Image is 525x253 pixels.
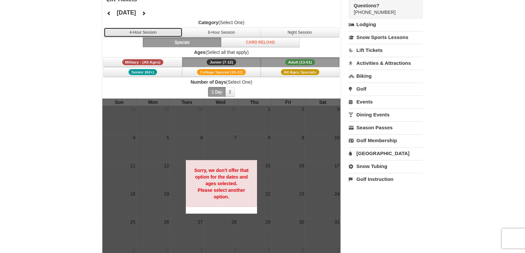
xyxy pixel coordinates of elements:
[349,83,423,95] a: Golf
[103,67,182,77] button: Senior (62+)
[349,147,423,159] a: [GEOGRAPHIC_DATA]
[182,57,261,67] button: Junior (7-12)
[354,2,411,15] span: [PHONE_NUMBER]
[182,27,261,37] button: 8-Hour Session
[281,69,319,75] span: All Ages Specials
[104,27,183,37] button: 4-Hour Session
[349,19,423,30] a: Lodging
[197,69,246,75] span: College Special (18-22)
[102,49,341,56] label: (Select all that apply)
[182,67,261,77] button: College Special (18-22)
[103,57,182,67] button: Military - (All Ages)
[349,173,423,185] a: Golf Instruction
[194,168,248,199] strong: Sorry, we don't offer that option for the dates and ages selected. Please select another option.
[198,20,219,25] strong: Category
[117,9,136,16] h4: [DATE]
[349,70,423,82] a: Biking
[261,57,340,67] button: Adult (13-61)
[225,87,235,97] button: 2
[349,96,423,108] a: Events
[349,134,423,147] a: Golf Membership
[354,3,379,8] strong: Questions?
[261,67,340,77] button: All Ages Specials
[260,27,339,37] button: Night Session
[349,57,423,69] a: Activities & Attractions
[102,79,341,85] label: (Select One)
[349,121,423,134] a: Season Passes
[194,50,205,55] strong: Ages
[190,79,226,85] strong: Number of Days
[349,160,423,172] a: Snow Tubing
[349,44,423,56] a: Lift Tickets
[349,31,423,43] a: Snow Sports Lessons
[285,59,315,65] span: Adult (13-61)
[102,19,341,26] label: (Select One)
[122,59,164,65] span: Military - (All Ages)
[129,69,157,75] span: Senior (62+)
[349,108,423,121] a: Dining Events
[221,37,300,47] button: Card Reload
[208,87,226,97] button: 1 Day
[207,59,236,65] span: Junior (7-12)
[143,37,222,47] button: Specials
